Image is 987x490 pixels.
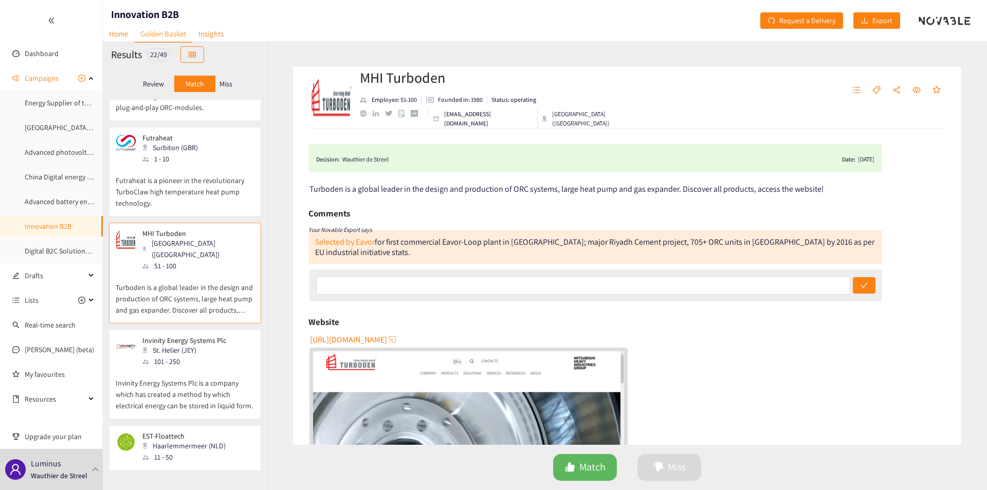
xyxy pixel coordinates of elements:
span: Miss [668,459,686,475]
p: Invinity Energy Systems Plc is a company which has created a method by which electrical energy ca... [116,367,254,411]
a: [PERSON_NAME] (beta) [25,345,94,354]
span: Resources [25,389,85,409]
p: Wauthier de Streel [31,470,87,481]
span: Match [579,459,606,475]
button: unordered-list [847,82,866,99]
span: unordered-list [12,297,20,304]
span: trophy [12,433,20,440]
img: Snapshot of the company's website [116,229,136,250]
a: Selected by Eavor [315,237,375,247]
p: Luminus [31,457,61,470]
button: eye [907,82,926,99]
p: Review [143,80,164,88]
a: My favourites [25,364,95,385]
div: Haarlemmermeer (NLD) [142,440,232,451]
h1: Innovation B2B [111,7,179,22]
a: Digital B2C Solutions Energy Utilities [25,246,135,256]
button: likeMatch [553,454,617,481]
span: double-left [48,17,55,24]
a: China Digital energy management & grid services [25,172,172,182]
span: unordered-list [852,86,861,95]
button: star [927,82,946,99]
a: Advanced photovoltaics & solar integration [25,148,156,157]
button: redoRequest a Delivery [760,12,843,29]
button: downloadExport [853,12,900,29]
button: tag [867,82,886,99]
span: Decision: [316,154,340,165]
span: redo [768,17,775,25]
h6: Website [308,314,339,330]
span: plus-circle [78,75,85,82]
div: 101 - 250 [142,356,232,367]
h2: MHI Turboden [360,67,662,88]
a: crunchbase [411,110,424,117]
div: [GEOGRAPHIC_DATA] ([GEOGRAPHIC_DATA]) [542,110,662,128]
button: share-alt [887,82,906,99]
span: edit [12,272,20,279]
div: 1 - 10 [142,153,204,165]
span: Campaigns [25,68,59,88]
img: Snapshot of the company's website [116,432,136,452]
span: Request a Delivery [779,15,835,26]
span: eye [912,86,921,95]
div: for first commercial Eavor‑Loop plant in [GEOGRAPHIC_DATA]; major Riyadh Cement project, 705+ ORC... [315,237,874,258]
a: google maps [398,110,411,117]
h6: Comments [308,206,350,221]
a: Energy Supplier of the future [25,98,113,107]
span: like [565,462,575,474]
span: plus-circle [78,297,85,304]
span: Turboden is a global leader in the design and production of ORC systems, large heat pump and gas ... [309,184,824,194]
button: check [853,277,875,294]
a: [GEOGRAPHIC_DATA] : High efficiency heat pump systems [25,123,198,132]
a: Insights [192,26,230,42]
span: [URL][DOMAIN_NAME] [310,333,387,346]
p: Employee: 51-100 [372,95,417,104]
img: Snapshot of the company's website [116,134,136,154]
span: download [861,17,868,25]
span: Date: [842,154,855,165]
li: Employees [360,95,422,104]
li: Status [487,95,536,104]
p: Match [186,80,204,88]
iframe: Chat Widget [819,379,987,490]
a: website [360,110,373,117]
p: Turboden is a global leader in the design and production of ORC systems, large heat pump and gas ... [116,271,254,316]
button: dislikeMiss [637,454,701,481]
div: [GEOGRAPHIC_DATA] ([GEOGRAPHIC_DATA]) [142,238,253,260]
li: Founded in year [422,95,487,104]
button: table [180,46,204,63]
span: Lists [25,290,39,311]
p: Miss [220,80,232,88]
button: [URL][DOMAIN_NAME] [310,331,397,348]
img: Snapshot of the company's website [116,336,136,357]
span: dislike [653,462,664,474]
div: 22 / 49 [147,48,170,61]
p: Founded in: 1980 [438,95,483,104]
div: 11 - 50 [142,451,232,463]
p: Futraheat [142,134,198,142]
a: Golden Basket [134,26,192,43]
div: Wauthier de Streel [342,154,389,165]
a: twitter [385,111,398,116]
p: Futraheat is a pioneer in the revolutionary TurboClaw high temperature heat pump technology. [116,165,254,209]
div: [DATE] [858,154,874,165]
span: book [12,395,20,403]
span: check [861,282,868,290]
i: Your Novable Expert says [308,226,372,233]
p: EST-Floattech [142,432,226,440]
span: share-alt [892,86,901,95]
a: linkedin [373,111,385,117]
p: Status: operating [491,95,536,104]
a: Home [103,26,134,42]
p: MHI Turboden [142,229,247,238]
span: table [189,51,196,59]
span: Export [872,15,892,26]
h2: Results [111,47,142,62]
span: sound [12,75,20,82]
a: Innovation B2B [25,222,71,231]
span: Drafts [25,265,85,286]
div: 51 - 100 [142,260,253,271]
span: star [933,86,941,95]
div: St. Helier (JEY) [142,344,232,356]
span: user [9,463,22,476]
